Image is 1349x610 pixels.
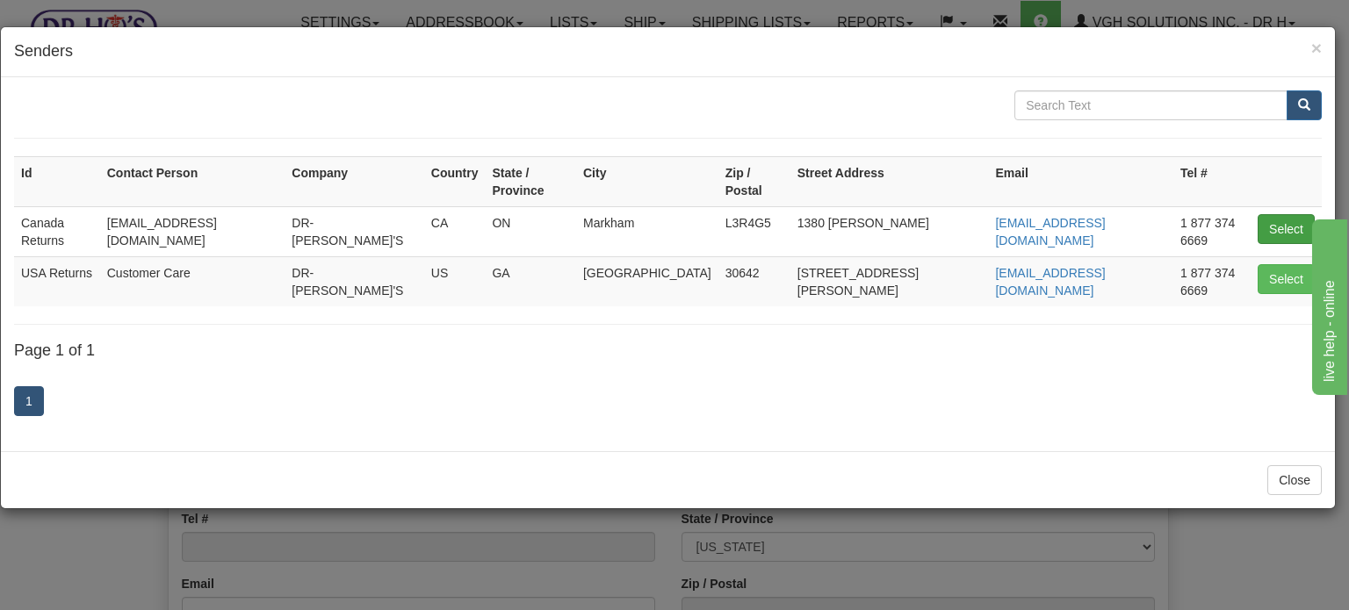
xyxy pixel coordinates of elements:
button: Select [1258,214,1315,244]
a: [EMAIL_ADDRESS][DOMAIN_NAME] [995,266,1105,298]
td: USA Returns [14,256,100,306]
td: 1 877 374 6669 [1173,206,1251,256]
td: GA [485,256,576,306]
input: Search Text [1014,90,1288,120]
h4: Page 1 of 1 [14,342,1322,360]
td: Markham [576,206,718,256]
div: live help - online [13,11,162,32]
th: Country [424,156,486,206]
td: L3R4G5 [718,206,790,256]
td: ON [485,206,576,256]
td: US [424,256,486,306]
iframe: chat widget [1309,215,1347,394]
td: 30642 [718,256,790,306]
button: Close [1267,465,1322,495]
span: × [1311,38,1322,58]
th: Street Address [790,156,989,206]
th: Zip / Postal [718,156,790,206]
td: Canada Returns [14,206,100,256]
th: Email [988,156,1173,206]
th: Tel # [1173,156,1251,206]
th: City [576,156,718,206]
td: CA [424,206,486,256]
td: [GEOGRAPHIC_DATA] [576,256,718,306]
th: Id [14,156,100,206]
td: DR-[PERSON_NAME]'S [285,256,424,306]
td: [STREET_ADDRESS][PERSON_NAME] [790,256,989,306]
td: 1 877 374 6669 [1173,256,1251,306]
td: 1380 [PERSON_NAME] [790,206,989,256]
th: Contact Person [100,156,285,206]
th: State / Province [485,156,576,206]
button: Close [1311,39,1322,57]
td: [EMAIL_ADDRESS][DOMAIN_NAME] [100,206,285,256]
a: [EMAIL_ADDRESS][DOMAIN_NAME] [995,216,1105,248]
th: Company [285,156,424,206]
td: DR-[PERSON_NAME]'S [285,206,424,256]
h4: Senders [14,40,1322,63]
button: Select [1258,264,1315,294]
td: Customer Care [100,256,285,306]
a: 1 [14,386,44,416]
